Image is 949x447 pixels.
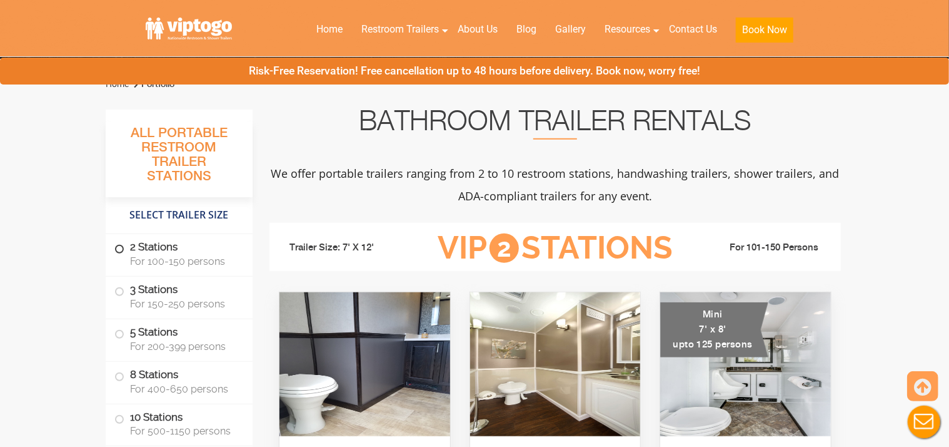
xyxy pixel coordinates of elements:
[114,234,244,273] label: 2 Stations
[130,341,238,352] span: For 200-399 persons
[130,298,238,310] span: For 150-250 persons
[131,77,174,92] li: Portfolio
[130,425,238,437] span: For 500-1150 persons
[106,122,253,197] h3: All Portable Restroom Trailer Stations
[352,16,448,43] a: Restroom Trailers
[692,240,832,255] li: For 101-150 Persons
[279,292,450,436] img: Side view of two station restroom trailer with separate doors for males and females
[307,16,352,43] a: Home
[660,302,768,357] div: Mini 7' x 8' upto 125 persons
[507,16,546,43] a: Blog
[448,16,507,43] a: About Us
[418,231,692,265] h3: VIP Stations
[726,16,803,50] a: Book Now
[595,16,660,43] a: Resources
[899,397,949,447] button: Live Chat
[269,162,841,207] p: We offer portable trailers ranging from 2 to 10 restroom stations, handwashing trailers, shower t...
[490,234,519,263] span: 2
[114,404,244,443] label: 10 Stations
[269,110,841,140] h2: Bathroom Trailer Rentals
[114,319,244,358] label: 5 Stations
[660,292,831,436] img: A mini restroom trailer with two separate stations and separate doors for males and females
[130,383,238,395] span: For 400-650 persons
[106,203,253,227] h4: Select Trailer Size
[114,362,244,401] label: 8 Stations
[546,16,595,43] a: Gallery
[114,277,244,316] label: 3 Stations
[470,292,641,436] img: Side view of two station restroom trailer with separate doors for males and females
[736,18,793,43] button: Book Now
[278,229,418,267] li: Trailer Size: 7' X 12'
[660,16,726,43] a: Contact Us
[130,255,238,267] span: For 100-150 persons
